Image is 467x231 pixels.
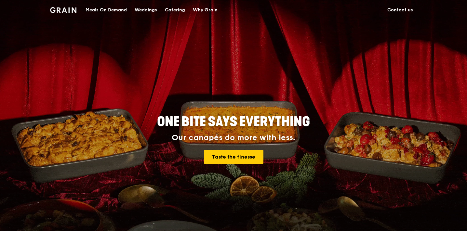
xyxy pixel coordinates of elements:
a: Contact us [383,0,417,20]
a: Catering [161,0,189,20]
span: ONE BITE SAYS EVERYTHING [157,114,310,130]
div: Catering [165,0,185,20]
a: Weddings [131,0,161,20]
a: Why Grain [189,0,221,20]
a: Taste the finesse [204,150,263,164]
div: Our canapés do more with less. [116,133,351,142]
img: Grain [50,7,76,13]
div: Why Grain [193,0,218,20]
div: Meals On Demand [86,0,127,20]
div: Weddings [135,0,157,20]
